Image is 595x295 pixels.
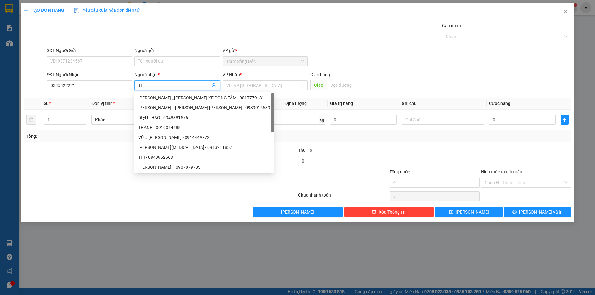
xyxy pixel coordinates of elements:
[223,72,240,77] span: VP Nhận
[390,169,410,174] span: Tổng cước
[44,101,49,106] span: SL
[134,123,274,132] div: THÀNH - 0919054685
[327,80,417,90] input: Dọc đường
[5,6,15,12] span: Gửi:
[134,103,274,113] div: THẢO...QUẢNG LỘ PHỤNG HIỆP - 0939915639
[298,148,312,153] span: Thu Hộ
[504,207,571,217] button: printer[PERSON_NAME] và In
[138,114,270,121] div: DIỆU THẢO - 0948381576
[330,101,353,106] span: Giá trị hàng
[24,8,28,12] span: plus
[285,101,307,106] span: Định lượng
[39,40,104,49] div: 50.000
[138,104,270,111] div: [PERSON_NAME]...[PERSON_NAME] [PERSON_NAME] - 0939915639
[519,209,562,215] span: [PERSON_NAME] và In
[134,71,220,78] div: Người nhận
[74,8,79,13] img: icon
[134,93,274,103] div: THANH BĂNG ,,BẾN XE ĐỒNG TÂM - 0817779131
[40,6,55,12] span: Nhận:
[402,115,484,125] input: Ghi Chú
[310,72,330,77] span: Giao hàng
[134,152,274,162] div: THI - 0849962568
[399,98,487,110] th: Ghi chú
[40,5,103,20] div: Trạm [GEOGRAPHIC_DATA]
[47,47,132,54] div: SĐT Người Gửi
[344,207,434,217] button: deleteXóa Thông tin
[95,115,170,124] span: Khác
[512,210,517,215] span: printer
[138,124,270,131] div: THÀNH - 0919054685
[379,209,406,215] span: Xóa Thông tin
[134,132,274,142] div: VỦ ...TRẦN VĂN THỜI - 0914449772
[39,41,48,48] span: CC :
[481,169,522,174] label: Hình thức thanh toán
[297,192,389,202] div: Chưa thanh toán
[561,115,569,125] button: plus
[330,115,397,125] input: 0
[138,144,270,151] div: [PERSON_NAME][MEDICAL_DATA] - 0913211857
[456,209,489,215] span: [PERSON_NAME]
[557,3,574,20] button: Close
[40,20,103,28] div: THÁI
[91,101,115,106] span: Đơn vị tính
[5,5,36,20] div: Trạm Sông Đốc
[561,117,568,122] span: plus
[489,101,510,106] span: Cước hàng
[26,133,230,140] div: Tổng: 1
[435,207,502,217] button: save[PERSON_NAME]
[24,8,64,13] span: TẠO ĐƠN HÀNG
[138,164,270,171] div: [PERSON_NAME]. - 0907879783
[134,113,274,123] div: DIỆU THẢO - 0948381576
[134,142,274,152] div: CHI THAM - 0913211857
[310,80,327,90] span: Giao
[563,9,568,14] span: close
[47,71,132,78] div: SĐT Người Nhận
[253,207,343,217] button: [PERSON_NAME]
[319,115,325,125] span: kg
[226,57,304,66] span: Trạm Sông Đốc
[134,47,220,54] div: Người gửi
[138,134,270,141] div: VỦ ...[PERSON_NAME] - 0914449772
[26,115,36,125] button: delete
[449,210,453,215] span: save
[40,28,103,36] div: 0947495227
[211,83,216,88] span: user-add
[134,162,274,172] div: THÙY DƯƠNG. - 0907879783
[281,209,314,215] span: [PERSON_NAME]
[74,8,139,13] span: Yêu cầu xuất hóa đơn điện tử
[138,94,270,101] div: [PERSON_NAME] ,,[PERSON_NAME] XE ĐỒNG TÂM - 0817779131
[223,47,308,54] div: VP gửi
[138,154,270,161] div: THI - 0849962568
[442,23,461,28] label: Gán nhãn
[372,210,376,215] span: delete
